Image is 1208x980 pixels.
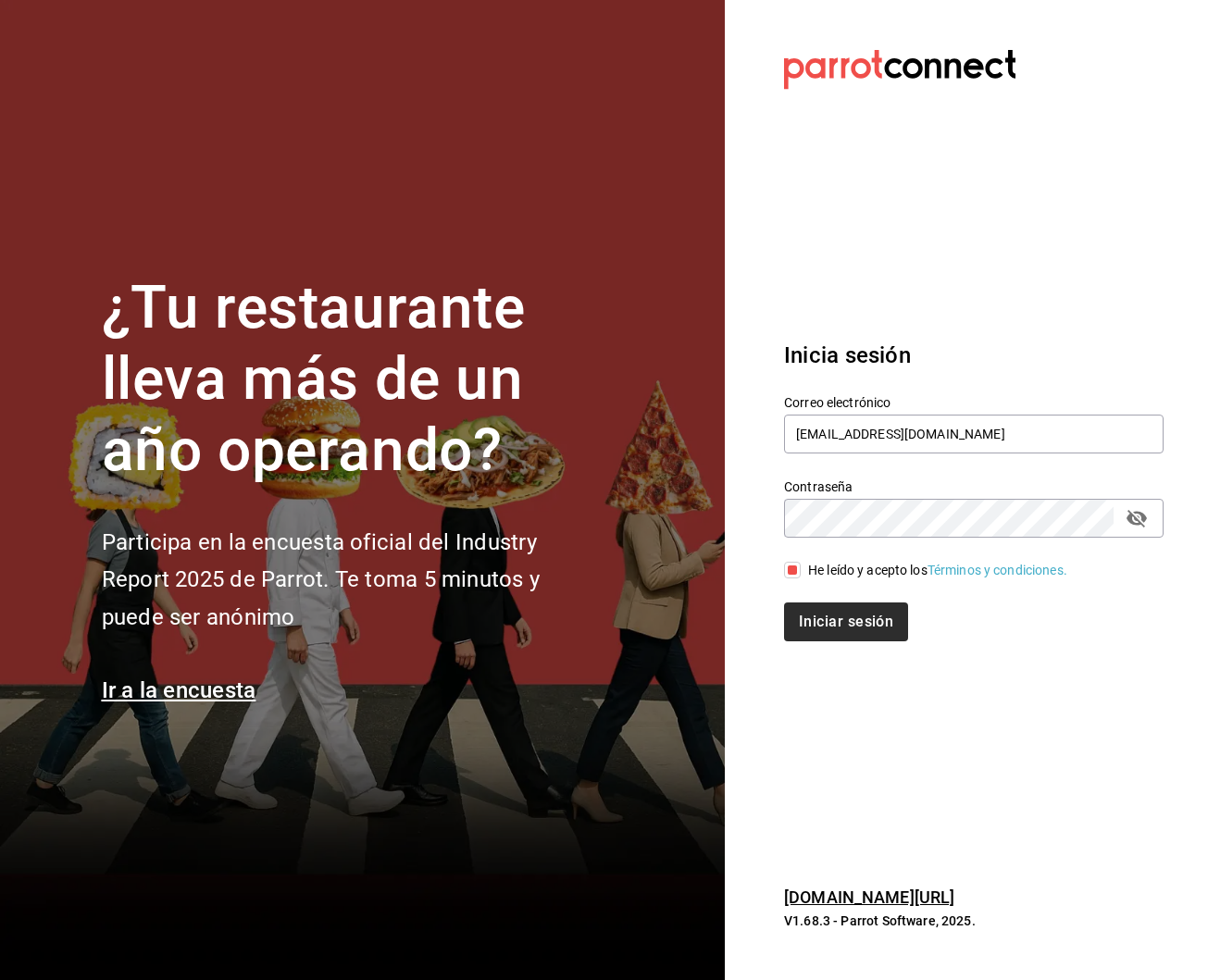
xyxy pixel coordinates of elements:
[784,396,1164,409] label: Correo electrónico
[1121,502,1152,534] button: passwordField
[784,912,1164,930] p: V1.68.3 - Parrot Software, 2025.
[784,415,1164,453] input: Ingresa tu correo electrónico
[102,524,602,637] h2: Participa en la encuesta oficial del Industry Report 2025 de Parrot. Te toma 5 minutos y puede se...
[784,339,1164,372] h3: Inicia sesión
[784,602,908,641] button: Iniciar sesión
[102,677,256,703] a: Ir a la encuesta
[102,273,602,486] h1: ¿Tu restaurante lleva más de un año operando?
[784,480,1164,493] label: Contraseña
[928,563,1067,577] a: Términos y condiciones.
[784,887,954,907] a: [DOMAIN_NAME][URL]
[808,561,1067,580] div: He leído y acepto los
